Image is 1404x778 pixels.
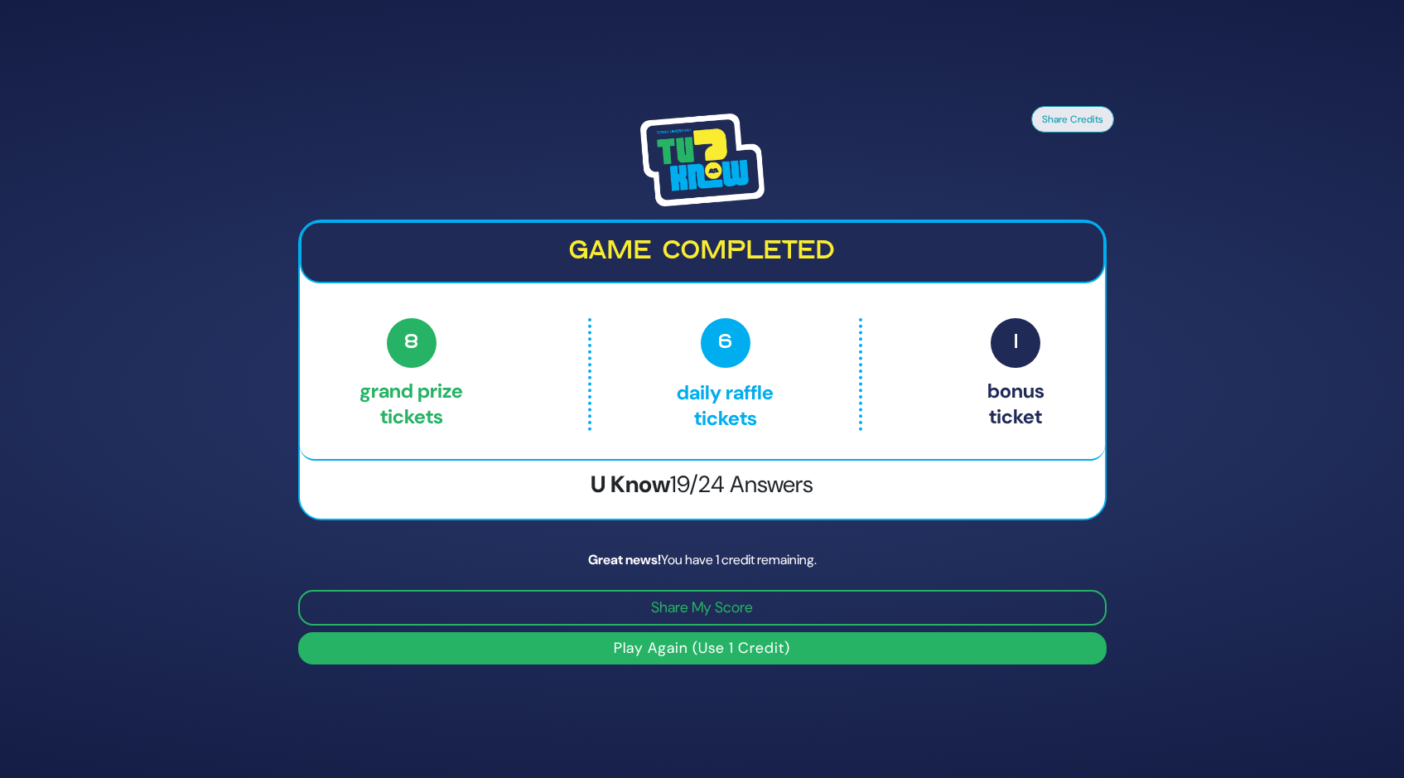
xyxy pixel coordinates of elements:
[1031,106,1114,133] button: Share Credits
[359,318,463,431] p: Grand Prize tickets
[670,469,813,500] span: 19/24 Answers
[298,632,1107,664] button: Play Again (Use 1 Credit)
[315,236,1090,268] h2: Game completed
[991,318,1040,368] span: 1
[298,550,1107,570] div: You have 1 credit remaining.
[300,471,1105,499] h3: U Know
[701,318,750,368] span: 6
[626,318,823,431] p: Daily Raffle tickets
[298,590,1107,626] button: Share My Score
[387,318,437,368] span: 8
[588,551,661,568] strong: Great news!
[987,318,1045,431] p: Bonus ticket
[640,114,765,206] img: Tournament Logo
